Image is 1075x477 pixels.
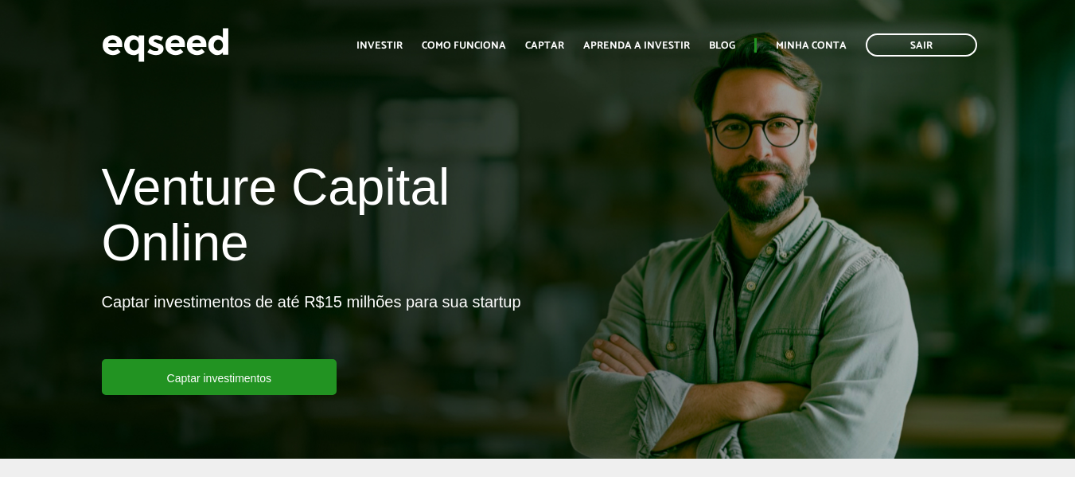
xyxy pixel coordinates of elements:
a: Como funciona [422,41,506,51]
img: EqSeed [102,24,229,66]
a: Aprenda a investir [583,41,690,51]
a: Captar [525,41,564,51]
a: Investir [356,41,403,51]
a: Minha conta [776,41,847,51]
h1: Venture Capital Online [102,159,526,280]
a: Captar investimentos [102,359,337,395]
p: Captar investimentos de até R$15 milhões para sua startup [102,292,521,359]
a: Blog [709,41,735,51]
a: Sair [866,33,977,57]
